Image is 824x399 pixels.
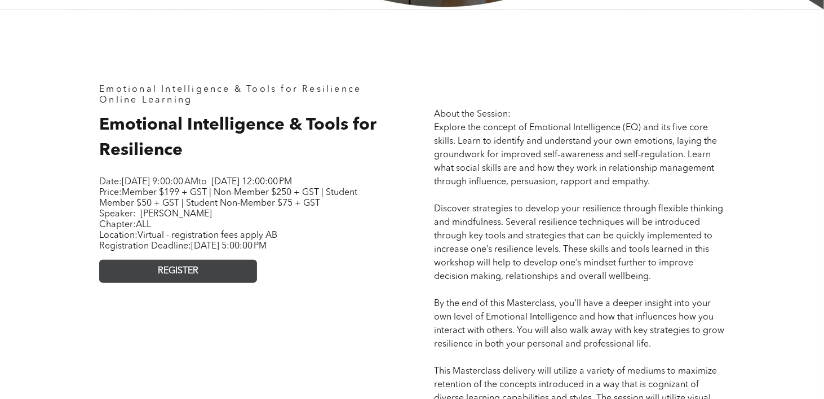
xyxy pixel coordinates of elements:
[136,220,151,229] span: ALL
[99,178,207,187] span: Date: to
[211,178,292,187] span: [DATE] 12:00:00 PM
[99,188,357,208] span: Member $199 + GST | Non-Member $250 + GST | Student Member $50 + GST | Student Non-Member $75 + GST
[99,210,136,219] span: Speaker:
[99,117,376,159] span: Emotional Intelligence & Tools for Resilience
[99,85,361,94] span: Emotional Intelligence & Tools for Resilience
[138,231,277,240] span: Virtual - registration fees apply AB
[140,210,212,219] span: [PERSON_NAME]
[99,188,357,208] span: Price:
[99,260,257,283] a: REGISTER
[191,242,267,251] span: [DATE] 5:00:00 PM
[99,96,192,105] span: Online Learning
[158,266,198,277] span: REGISTER
[122,178,198,187] span: [DATE] 9:00:00 AM
[99,231,277,251] span: Location: Registration Deadline:
[99,220,151,229] span: Chapter:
